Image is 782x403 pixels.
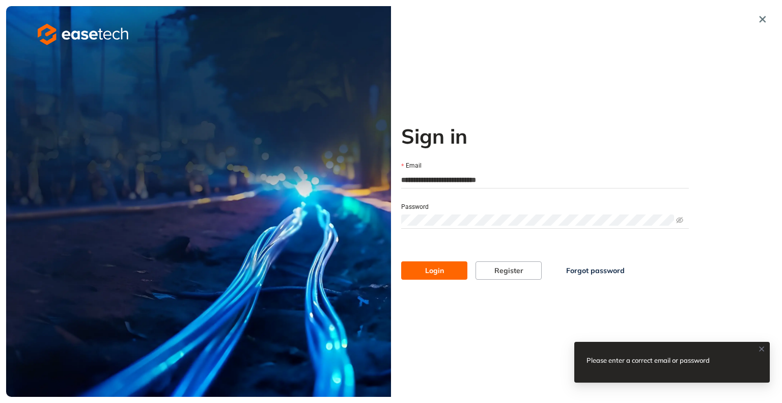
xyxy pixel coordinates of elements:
[401,161,422,171] label: Email
[6,6,391,397] img: cover image
[401,214,674,226] input: Password
[676,217,683,224] span: eye-invisible
[566,265,625,276] span: Forgot password
[401,202,429,212] label: Password
[550,261,641,280] button: Forgot password
[586,354,722,366] div: Please enter a correct email or password
[401,124,689,148] h2: Sign in
[401,261,467,280] button: Login
[476,261,542,280] button: Register
[401,172,689,187] input: Email
[425,265,444,276] span: Login
[494,265,523,276] span: Register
